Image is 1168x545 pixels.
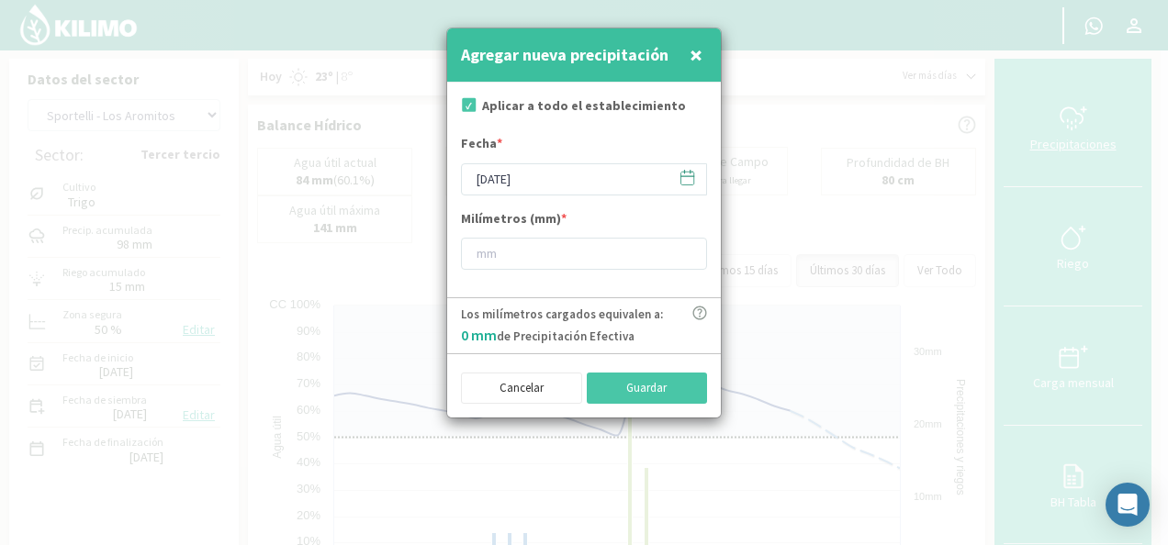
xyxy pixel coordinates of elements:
label: Fecha [461,134,502,158]
span: × [690,39,702,70]
label: Aplicar a todo el establecimiento [482,96,686,116]
button: Guardar [587,373,708,404]
span: 0 mm [461,326,497,344]
div: Open Intercom Messenger [1106,483,1150,527]
button: Cancelar [461,373,582,404]
label: Milímetros (mm) [461,209,567,233]
button: Close [685,37,707,73]
input: mm [461,238,707,270]
p: Los milímetros cargados equivalen a: de Precipitación Efectiva [461,306,663,346]
h4: Agregar nueva precipitación [461,42,668,68]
